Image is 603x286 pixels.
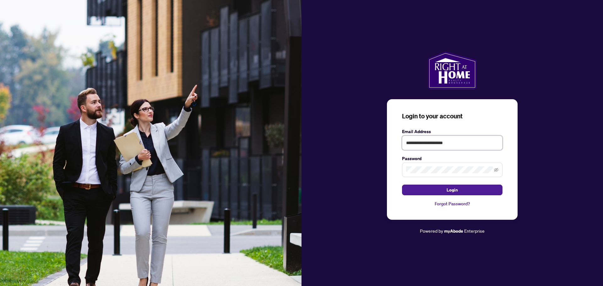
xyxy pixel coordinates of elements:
span: Enterprise [464,228,485,234]
label: Email Address [402,128,503,135]
label: Password [402,155,503,162]
button: Login [402,185,503,195]
span: eye-invisible [494,168,498,172]
a: Forgot Password? [402,200,503,207]
span: Login [447,185,458,195]
img: ma-logo [428,51,476,89]
span: Powered by [420,228,443,234]
h3: Login to your account [402,112,503,121]
a: myAbode [444,228,463,235]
